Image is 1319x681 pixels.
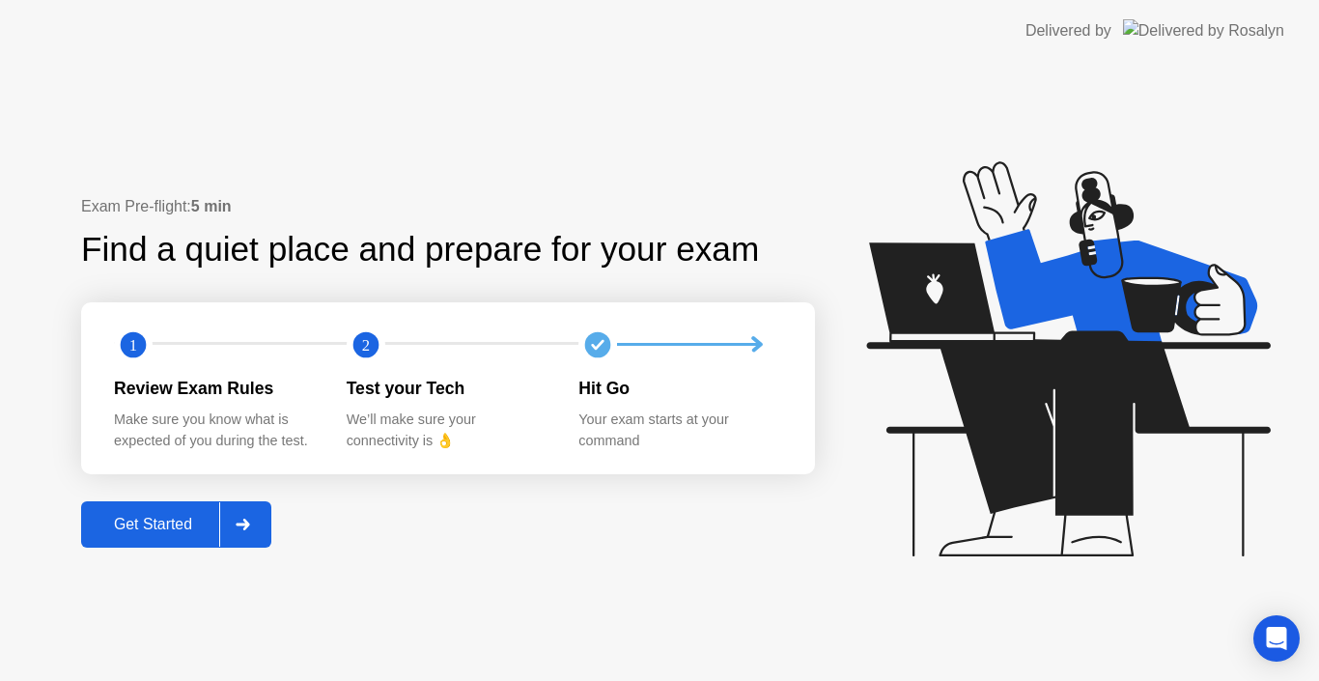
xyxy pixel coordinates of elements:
[578,376,780,401] div: Hit Go
[578,410,780,451] div: Your exam starts at your command
[114,376,316,401] div: Review Exam Rules
[347,410,548,451] div: We’ll make sure your connectivity is 👌
[191,198,232,214] b: 5 min
[81,195,815,218] div: Exam Pre-flight:
[1253,615,1300,662] div: Open Intercom Messenger
[362,335,370,354] text: 2
[1123,19,1284,42] img: Delivered by Rosalyn
[129,335,137,354] text: 1
[1025,19,1111,43] div: Delivered by
[81,224,762,275] div: Find a quiet place and prepare for your exam
[81,501,271,548] button: Get Started
[347,376,548,401] div: Test your Tech
[114,410,316,451] div: Make sure you know what is expected of you during the test.
[87,516,219,533] div: Get Started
